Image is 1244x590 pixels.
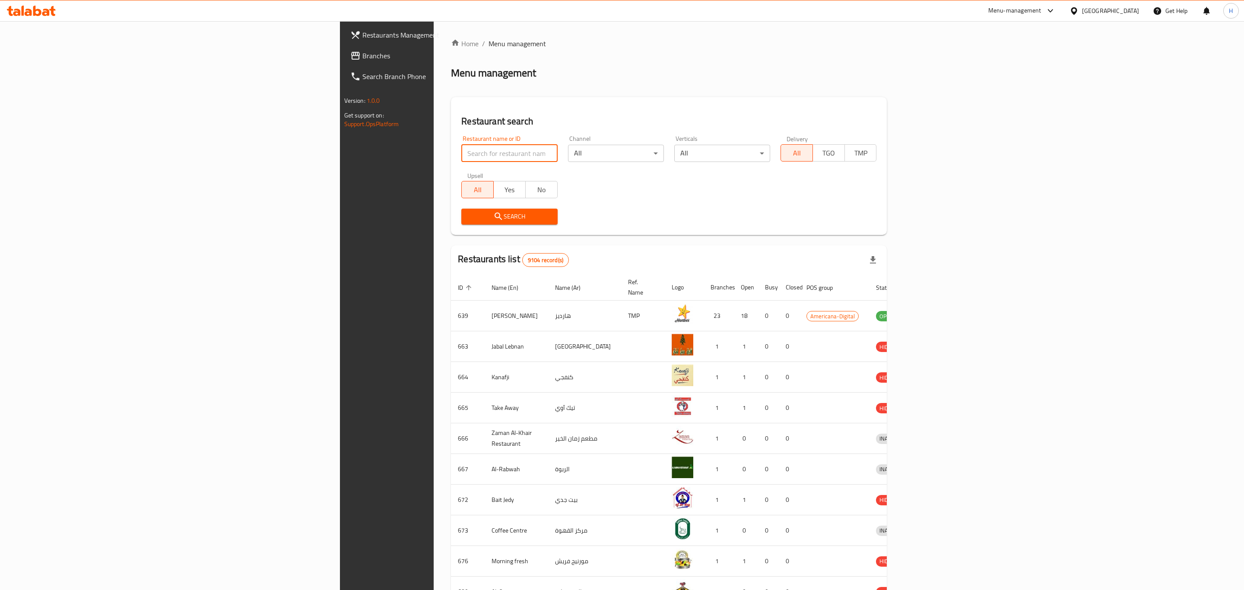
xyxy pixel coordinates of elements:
[784,147,809,159] span: All
[876,403,902,413] span: HIDDEN
[734,393,758,423] td: 1
[461,209,557,225] button: Search
[704,515,734,546] td: 1
[672,457,693,478] img: Al-Rabwah
[779,274,800,301] th: Closed
[876,464,905,474] span: INACTIVE
[734,423,758,454] td: 0
[779,485,800,515] td: 0
[548,454,621,485] td: الربوة
[548,485,621,515] td: بيت جدي
[704,423,734,454] td: 1
[779,301,800,331] td: 0
[781,144,813,162] button: All
[344,110,384,121] span: Get support on:
[876,495,902,505] span: HIDDEN
[672,487,693,509] img: Bait Jedy
[787,136,808,142] label: Delivery
[672,365,693,386] img: Kanafji
[876,282,904,293] span: Status
[343,25,548,45] a: Restaurants Management
[362,30,541,40] span: Restaurants Management
[734,454,758,485] td: 0
[758,515,779,546] td: 0
[704,331,734,362] td: 1
[779,454,800,485] td: 0
[758,274,779,301] th: Busy
[704,546,734,577] td: 1
[344,95,365,106] span: Version:
[672,549,693,570] img: Morning fresh
[362,51,541,61] span: Branches
[467,172,483,178] label: Upsell
[343,45,548,66] a: Branches
[876,526,905,536] span: INACTIVE
[876,342,902,352] span: HIDDEN
[665,274,704,301] th: Logo
[461,181,494,198] button: All
[876,311,897,321] span: OPEN
[758,331,779,362] td: 0
[758,301,779,331] td: 0
[548,362,621,393] td: كنفجي
[734,362,758,393] td: 1
[548,515,621,546] td: مركز القهوة
[493,181,526,198] button: Yes
[758,393,779,423] td: 0
[674,145,770,162] div: All
[863,250,883,270] div: Export file
[672,426,693,447] img: Zaman Al-Khair Restaurant
[672,395,693,417] img: Take Away
[704,362,734,393] td: 1
[461,145,557,162] input: Search for restaurant name or ID..
[367,95,380,106] span: 1.0.0
[779,362,800,393] td: 0
[758,485,779,515] td: 0
[672,334,693,355] img: Jabal Lebnan
[758,423,779,454] td: 0
[704,274,734,301] th: Branches
[1082,6,1139,16] div: [GEOGRAPHIC_DATA]
[468,211,550,222] span: Search
[704,485,734,515] td: 1
[704,454,734,485] td: 1
[523,256,568,264] span: 9104 record(s)
[816,147,841,159] span: TGO
[1229,6,1233,16] span: H
[497,184,522,196] span: Yes
[461,115,876,128] h2: Restaurant search
[758,362,779,393] td: 0
[758,546,779,577] td: 0
[362,71,541,82] span: Search Branch Phone
[548,331,621,362] td: [GEOGRAPHIC_DATA]
[548,423,621,454] td: مطعم زمان الخير
[876,403,902,413] div: HIDDEN
[568,145,664,162] div: All
[848,147,873,159] span: TMP
[779,515,800,546] td: 0
[876,373,902,383] span: HIDDEN
[779,546,800,577] td: 0
[672,303,693,325] img: Hardee's
[458,253,569,267] h2: Restaurants list
[812,144,845,162] button: TGO
[758,454,779,485] td: 0
[734,301,758,331] td: 18
[876,434,905,444] span: INACTIVE
[548,393,621,423] td: تيك آوي
[525,181,558,198] button: No
[628,277,654,298] span: Ref. Name
[621,301,665,331] td: TMP
[344,118,399,130] a: Support.OpsPlatform
[548,301,621,331] td: هارديز
[704,393,734,423] td: 1
[844,144,877,162] button: TMP
[492,282,530,293] span: Name (En)
[876,556,902,567] div: HIDDEN
[734,331,758,362] td: 1
[672,518,693,539] img: Coffee Centre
